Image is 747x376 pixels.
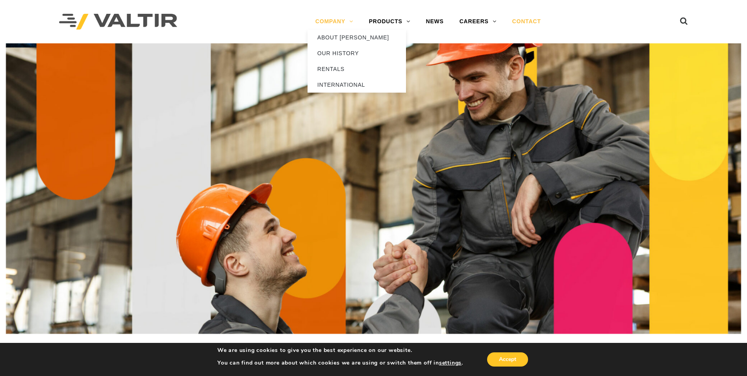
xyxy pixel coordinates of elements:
[308,30,406,45] a: ABOUT [PERSON_NAME]
[452,14,504,30] a: CAREERS
[6,43,741,334] img: Contact_1
[308,61,406,77] a: RENTALS
[308,77,406,93] a: INTERNATIONAL
[439,359,462,367] button: settings
[361,14,418,30] a: PRODUCTS
[504,14,549,30] a: CONTACT
[487,352,528,367] button: Accept
[59,14,177,30] img: Valtir
[308,45,406,61] a: OUR HISTORY
[217,347,463,354] p: We are using cookies to give you the best experience on our website.
[217,359,463,367] p: You can find out more about which cookies we are using or switch them off in .
[418,14,452,30] a: NEWS
[308,14,361,30] a: COMPANY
